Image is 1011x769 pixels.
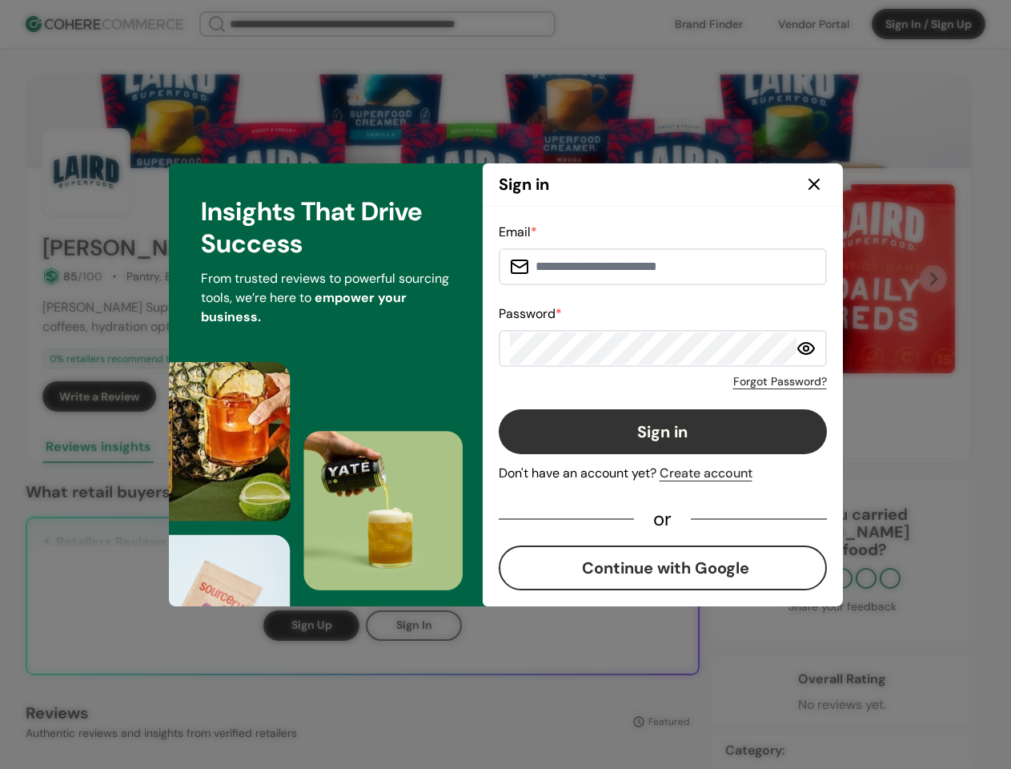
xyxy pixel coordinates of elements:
button: Continue with Google [499,546,827,590]
label: Password [499,305,562,322]
div: Create account [660,464,752,483]
label: Email [499,223,537,240]
div: Don't have an account yet? [499,464,827,483]
p: From trusted reviews to powerful sourcing tools, we’re here to [201,269,451,327]
span: empower your business. [201,289,407,325]
div: or [634,512,691,526]
a: Forgot Password? [733,373,827,390]
h3: Insights That Drive Success [201,195,451,260]
h2: Sign in [499,172,549,196]
button: Sign in [499,409,827,454]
